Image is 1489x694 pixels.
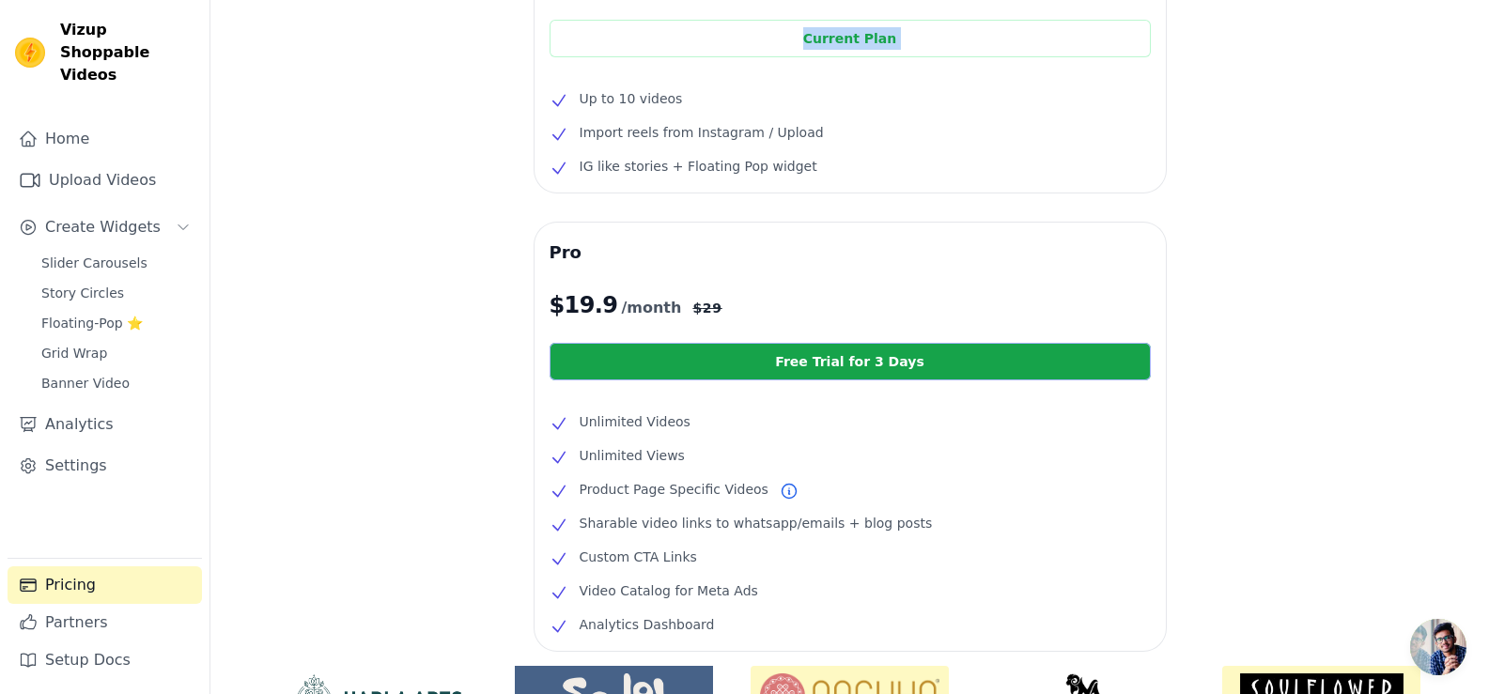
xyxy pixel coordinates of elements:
[8,447,202,485] a: Settings
[30,340,202,366] a: Grid Wrap
[60,19,194,86] span: Vizup Shoppable Videos
[580,512,933,534] span: Sharable video links to whatsapp/emails + blog posts
[580,87,683,110] span: Up to 10 videos
[8,566,202,604] a: Pricing
[580,155,817,177] span: IG like stories + Floating Pop widget
[41,314,143,332] span: Floating-Pop ⭐
[45,216,161,239] span: Create Widgets
[30,30,45,45] img: logo_orange.svg
[8,406,202,443] a: Analytics
[41,344,107,362] span: Grid Wrap
[8,641,202,679] a: Setup Docs
[8,162,202,199] a: Upload Videos
[580,121,824,144] span: Import reels from Instagram / Upload
[30,49,45,64] img: website_grey.svg
[187,109,202,124] img: tab_keywords_by_traffic_grey.svg
[30,370,202,396] a: Banner Video
[8,604,202,641] a: Partners
[41,284,124,302] span: Story Circles
[41,254,147,272] span: Slider Carousels
[550,343,1151,380] a: Free Trial for 3 Days
[8,208,202,246] button: Create Widgets
[550,238,1151,268] h3: Pro
[30,250,202,276] a: Slider Carousels
[621,297,681,319] span: /month
[550,579,1151,602] li: Video Catalog for Meta Ads
[8,120,202,158] a: Home
[53,30,92,45] div: v 4.0.25
[550,20,1151,57] div: Current Plan
[30,310,202,336] a: Floating-Pop ⭐
[580,478,768,501] span: Product Page Specific Videos
[208,111,317,123] div: Keywords by Traffic
[580,444,685,467] span: Unlimited Views
[580,613,715,636] span: Analytics Dashboard
[1410,619,1466,675] div: Open chat
[550,290,618,320] span: $ 19.9
[41,374,130,393] span: Banner Video
[51,109,66,124] img: tab_domain_overview_orange.svg
[30,280,202,306] a: Story Circles
[550,546,1151,568] li: Custom CTA Links
[692,299,721,317] span: $ 29
[71,111,168,123] div: Domain Overview
[15,38,45,68] img: Vizup
[49,49,207,64] div: Domain: [DOMAIN_NAME]
[580,410,690,433] span: Unlimited Videos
